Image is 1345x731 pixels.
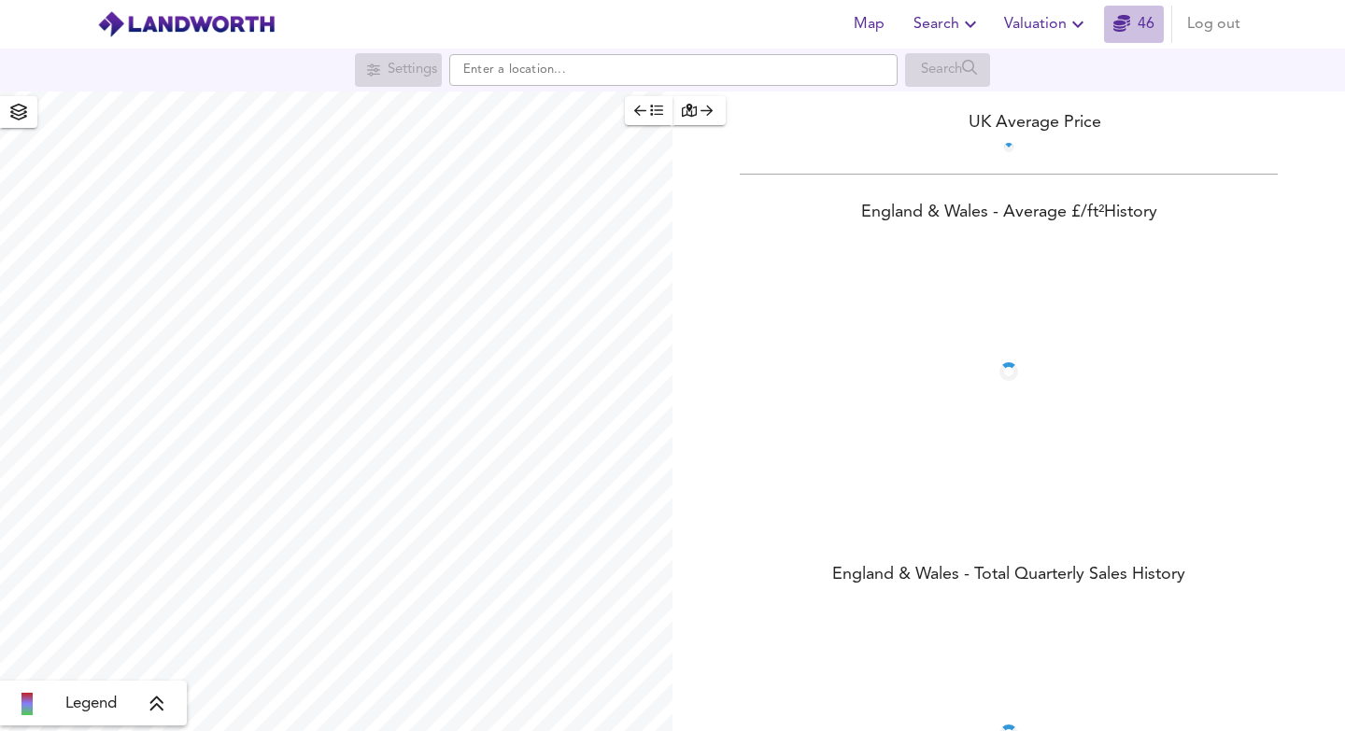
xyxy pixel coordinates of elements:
span: Search [913,11,982,37]
span: Map [846,11,891,37]
input: Enter a location... [449,54,898,86]
span: Legend [65,693,117,715]
button: Valuation [997,6,1097,43]
div: UK Average Price [672,110,1345,135]
button: 46 [1104,6,1164,43]
img: logo [97,10,276,38]
div: England & Wales - Total Quarterly Sales History [672,563,1345,589]
span: Log out [1187,11,1240,37]
a: 46 [1113,11,1154,37]
button: Search [906,6,989,43]
div: Search for a location first or explore the map [355,53,442,87]
button: Log out [1180,6,1248,43]
div: England & Wales - Average £/ ft² History [672,201,1345,227]
button: Map [839,6,899,43]
span: Valuation [1004,11,1089,37]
